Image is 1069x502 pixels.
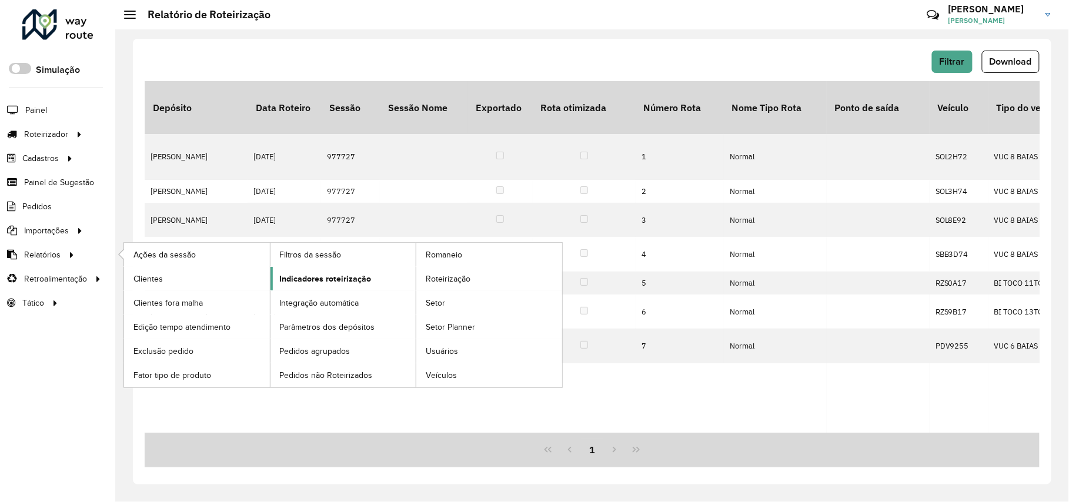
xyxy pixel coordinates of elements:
td: 977727 [321,180,380,203]
span: Integração automática [280,297,359,309]
span: Pedidos não Roteirizados [280,369,373,381]
span: Filtrar [940,56,965,66]
th: Número Rota [636,81,724,134]
a: Ações da sessão [124,243,270,266]
span: Indicadores roteirização [280,273,372,285]
td: 3 [636,203,724,237]
a: Clientes [124,267,270,290]
td: RZS0A17 [930,272,988,294]
th: Nome Tipo Rota [724,81,827,134]
span: Edição tempo atendimento [133,321,230,333]
td: 6 [636,294,724,329]
td: [DATE] [248,203,321,237]
td: [DATE] [248,134,321,180]
td: Normal [724,237,827,271]
th: Data Roteiro [248,81,321,134]
td: RZS9B17 [930,294,988,329]
span: Romaneio [426,249,462,261]
th: Rota otimizada [533,81,636,134]
a: Roteirização [416,267,562,290]
td: [PERSON_NAME] [145,134,248,180]
td: Normal [724,203,827,237]
td: [DATE] [248,180,321,203]
th: Depósito [145,81,248,134]
a: Pedidos agrupados [270,339,416,363]
td: SBB3D74 [930,237,988,271]
a: Romaneio [416,243,562,266]
td: [PERSON_NAME] [145,237,248,271]
button: Filtrar [932,51,973,73]
span: Relatórios [24,249,61,261]
td: SOL3H74 [930,180,988,203]
button: 1 [581,439,603,461]
td: [PERSON_NAME] [145,180,248,203]
label: Simulação [36,63,80,77]
span: Parâmetros dos depósitos [280,321,375,333]
a: Edição tempo atendimento [124,315,270,339]
th: Veículo [930,81,988,134]
span: Clientes [133,273,163,285]
a: Exclusão pedido [124,339,270,363]
td: Normal [724,329,827,363]
span: Tático [22,297,44,309]
td: 977727 [321,134,380,180]
a: Setor Planner [416,315,562,339]
th: Exportado [468,81,533,134]
span: Retroalimentação [24,273,87,285]
span: Clientes fora malha [133,297,203,309]
span: Pedidos [22,200,52,213]
td: 977727 [321,237,380,271]
td: Normal [724,180,827,203]
span: Usuários [426,345,458,357]
th: Sessão Nome [380,81,468,134]
span: Fator tipo de produto [133,369,211,381]
span: Pedidos agrupados [280,345,350,357]
td: [DATE] [248,237,321,271]
a: Usuários [416,339,562,363]
td: PDV9255 [930,329,988,363]
h3: [PERSON_NAME] [948,4,1037,15]
a: Integração automática [270,291,416,314]
td: 2 [636,180,724,203]
th: Ponto de saída [827,81,930,134]
h2: Relatório de Roteirização [136,8,270,21]
a: Setor [416,291,562,314]
a: Pedidos não Roteirizados [270,363,416,387]
td: SOL2H72 [930,134,988,180]
span: Ações da sessão [133,249,196,261]
span: Filtros da sessão [280,249,342,261]
td: 7 [636,329,724,363]
a: Clientes fora malha [124,291,270,314]
span: Roteirizador [24,128,68,140]
td: 5 [636,272,724,294]
a: Contato Rápido [920,2,946,28]
span: [PERSON_NAME] [948,15,1037,26]
span: Exclusão pedido [133,345,193,357]
td: SOL8E92 [930,203,988,237]
span: Veículos [426,369,457,381]
td: [PERSON_NAME] [145,203,248,237]
a: Indicadores roteirização [270,267,416,290]
a: Filtros da sessão [270,243,416,266]
a: Veículos [416,363,562,387]
button: Download [982,51,1040,73]
a: Fator tipo de produto [124,363,270,387]
td: 977727 [321,203,380,237]
span: Setor [426,297,445,309]
td: 1 [636,134,724,180]
span: Painel de Sugestão [24,176,94,189]
span: Painel [25,104,47,116]
td: Normal [724,272,827,294]
span: Roteirização [426,273,470,285]
span: Download [990,56,1032,66]
td: Normal [724,134,827,180]
td: 4 [636,237,724,271]
td: Normal [724,294,827,329]
span: Setor Planner [426,321,475,333]
span: Cadastros [22,152,59,165]
a: Parâmetros dos depósitos [270,315,416,339]
span: Importações [24,225,69,237]
th: Sessão [321,81,380,134]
